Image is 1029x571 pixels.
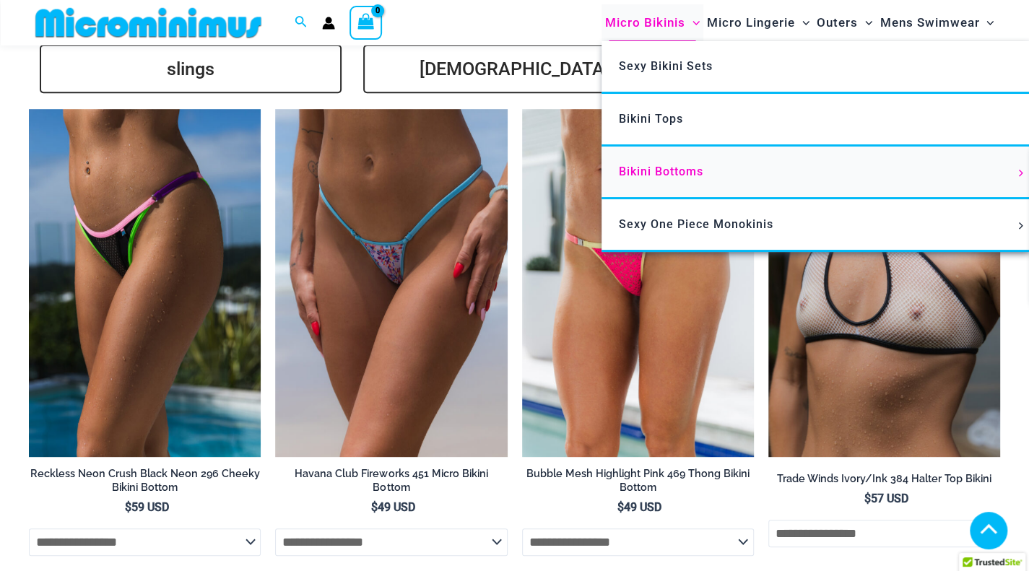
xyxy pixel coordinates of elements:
[768,472,1000,491] a: Trade Winds Ivory/Ink 384 Halter Top Bikini
[275,467,507,500] a: Havana Club Fireworks 451 Micro Bikini Bottom
[29,109,261,457] a: Reckless Neon Crush Black Neon 296 Cheeky 02Reckless Neon Crush Black Neon 296 Cheeky 01Reckless ...
[371,500,415,514] bdi: 49 USD
[864,492,870,505] span: $
[876,4,997,41] a: Mens SwimwearMenu ToggleMenu Toggle
[363,45,665,93] a: [DEMOGRAPHIC_DATA]
[864,492,908,505] bdi: 57 USD
[617,500,661,514] bdi: 49 USD
[522,109,754,457] a: Bubble Mesh Highlight Pink 469 Thong 01Bubble Mesh Highlight Pink 469 Thong 02Bubble Mesh Highlig...
[275,109,507,457] a: Havana Club Fireworks 451 MicroHavana Club Fireworks 312 Tri Top 451 Thong 02Havana Club Firework...
[768,472,1000,486] h2: Trade Winds Ivory/Ink 384 Halter Top Bikini
[295,14,308,32] a: Search icon link
[522,109,754,457] img: Bubble Mesh Highlight Pink 469 Thong 01
[707,4,795,41] span: Micro Lingerie
[125,500,169,514] bdi: 59 USD
[619,217,773,231] span: Sexy One Piece Monokinis
[979,4,994,41] span: Menu Toggle
[880,4,979,41] span: Mens Swimwear
[768,109,1000,457] img: Trade Winds IvoryInk 384 Top 01
[602,4,703,41] a: Micro BikinisMenu ToggleMenu Toggle
[1012,222,1028,230] span: Menu Toggle
[813,4,876,41] a: OutersMenu ToggleMenu Toggle
[619,165,703,178] span: Bikini Bottoms
[30,6,267,39] img: MM SHOP LOGO FLAT
[29,109,261,457] img: Reckless Neon Crush Black Neon 296 Cheeky 02
[617,500,624,514] span: $
[275,467,507,494] h2: Havana Club Fireworks 451 Micro Bikini Bottom
[619,59,713,73] span: Sexy Bikini Sets
[349,6,383,39] a: View Shopping Cart, empty
[703,4,813,41] a: Micro LingerieMenu ToggleMenu Toggle
[685,4,700,41] span: Menu Toggle
[817,4,858,41] span: Outers
[522,467,754,500] a: Bubble Mesh Highlight Pink 469 Thong Bikini Bottom
[40,45,342,93] a: slings
[125,500,131,514] span: $
[275,109,507,457] img: Havana Club Fireworks 451 Micro
[371,500,378,514] span: $
[29,467,261,494] h2: Reckless Neon Crush Black Neon 296 Cheeky Bikini Bottom
[619,112,683,126] span: Bikini Tops
[1012,170,1028,177] span: Menu Toggle
[768,109,1000,457] a: Trade Winds IvoryInk 384 Top 01Trade Winds IvoryInk 384 Top 469 Thong 03Trade Winds IvoryInk 384 ...
[322,17,335,30] a: Account icon link
[29,467,261,500] a: Reckless Neon Crush Black Neon 296 Cheeky Bikini Bottom
[858,4,872,41] span: Menu Toggle
[522,467,754,494] h2: Bubble Mesh Highlight Pink 469 Thong Bikini Bottom
[795,4,809,41] span: Menu Toggle
[599,2,1000,43] nav: Site Navigation
[605,4,685,41] span: Micro Bikinis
